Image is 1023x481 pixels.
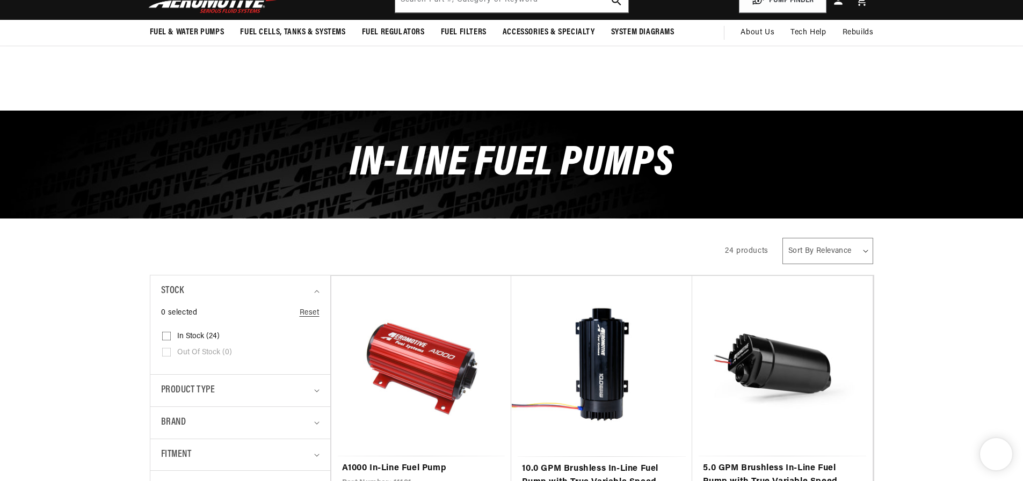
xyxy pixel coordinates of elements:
[503,27,595,38] span: Accessories & Specialty
[240,27,345,38] span: Fuel Cells, Tanks & Systems
[350,143,674,185] span: In-Line Fuel Pumps
[611,27,674,38] span: System Diagrams
[441,27,487,38] span: Fuel Filters
[161,283,184,299] span: Stock
[342,462,501,476] a: A1000 In-Line Fuel Pump
[725,247,768,255] span: 24 products
[161,383,215,398] span: Product type
[433,20,495,45] summary: Fuel Filters
[603,20,683,45] summary: System Diagrams
[177,332,220,341] span: In stock (24)
[495,20,603,45] summary: Accessories & Specialty
[843,27,874,39] span: Rebuilds
[782,20,834,46] summary: Tech Help
[150,27,224,38] span: Fuel & Water Pumps
[161,439,320,471] summary: Fitment (0 selected)
[161,375,320,406] summary: Product type (0 selected)
[161,415,186,431] span: Brand
[161,307,198,319] span: 0 selected
[161,447,192,463] span: Fitment
[161,407,320,439] summary: Brand (0 selected)
[232,20,353,45] summary: Fuel Cells, Tanks & Systems
[142,20,233,45] summary: Fuel & Water Pumps
[177,348,232,358] span: Out of stock (0)
[732,20,782,46] a: About Us
[354,20,433,45] summary: Fuel Regulators
[362,27,425,38] span: Fuel Regulators
[835,20,882,46] summary: Rebuilds
[741,28,774,37] span: About Us
[790,27,826,39] span: Tech Help
[161,275,320,307] summary: Stock (0 selected)
[300,307,320,319] a: Reset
